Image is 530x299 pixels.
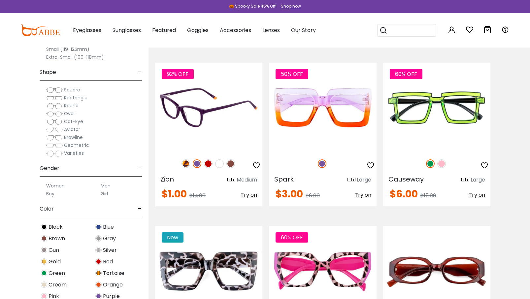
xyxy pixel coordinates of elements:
[46,134,63,141] img: Browline.png
[318,159,326,168] img: Purple
[348,178,355,183] img: size ruler
[95,247,102,253] img: Silver
[138,201,142,217] span: -
[46,142,63,149] img: Geometric.png
[95,235,102,242] img: Gray
[262,26,280,34] span: Lenses
[46,190,54,198] label: Boy
[46,126,63,133] img: Aviator.png
[390,69,422,79] span: 60% OFF
[64,134,83,141] span: Browline
[49,246,59,254] span: Gun
[49,258,61,266] span: Gold
[469,191,485,199] span: Try on
[388,175,424,184] span: Causeway
[426,159,435,168] img: Green
[155,63,262,152] img: Purple Zion - Acetate ,Universal Bridge Fit
[355,189,371,201] button: Try on
[357,176,371,184] div: Large
[101,182,111,190] label: Men
[291,26,316,34] span: Our Story
[64,126,80,133] span: Aviator
[160,175,174,184] span: Zion
[162,69,194,79] span: 92% OFF
[278,3,301,9] a: Shop now
[46,150,63,157] img: Varieties.png
[189,192,206,199] span: $14.00
[41,258,47,265] img: Gold
[64,118,83,125] span: Cat-Eye
[276,187,303,201] span: $3.00
[64,142,89,149] span: Geometric
[103,281,123,289] span: Orange
[40,201,54,217] span: Color
[152,26,176,34] span: Featured
[64,86,80,93] span: Square
[241,189,257,201] button: Try on
[103,258,113,266] span: Red
[383,63,490,152] img: Green Causeway - Plastic ,Universal Bridge Fit
[281,3,301,9] div: Shop now
[95,270,102,276] img: Tortoise
[41,224,47,230] img: Black
[187,26,209,34] span: Goggles
[41,270,47,276] img: Green
[471,176,485,184] div: Large
[162,232,183,243] span: New
[241,191,257,199] span: Try on
[46,45,89,53] label: Small (119-125mm)
[215,159,224,168] img: White
[46,182,65,190] label: Women
[113,26,141,34] span: Sunglasses
[390,187,418,201] span: $6.00
[95,258,102,265] img: Red
[46,87,63,93] img: Square.png
[306,192,320,199] span: $6.00
[226,159,235,168] img: Brown
[138,160,142,176] span: -
[46,111,63,117] img: Oval.png
[64,150,84,156] span: Varieties
[276,232,308,243] span: 60% OFF
[220,26,251,34] span: Accessories
[204,159,213,168] img: Red
[227,178,235,183] img: size ruler
[64,94,87,101] span: Rectangle
[41,282,47,288] img: Cream
[49,235,65,243] span: Brown
[46,118,63,125] img: Cat-Eye.png
[103,269,124,277] span: Tortoise
[355,191,371,199] span: Try on
[41,247,47,253] img: Gun
[46,95,63,101] img: Rectangle.png
[49,223,63,231] span: Black
[469,189,485,201] button: Try on
[269,63,376,152] img: Purple Spark - Plastic ,Universal Bridge Fit
[46,103,63,109] img: Round.png
[95,282,102,288] img: Orange
[73,26,101,34] span: Eyeglasses
[437,159,446,168] img: Pink
[40,160,59,176] span: Gender
[49,269,65,277] span: Green
[461,178,469,183] img: size ruler
[95,224,102,230] img: Blue
[49,281,67,289] span: Cream
[41,235,47,242] img: Brown
[64,102,79,109] span: Round
[21,24,60,36] img: abbeglasses.com
[162,187,187,201] span: $1.00
[101,190,108,198] label: Girl
[138,64,142,80] span: -
[274,175,294,184] span: Spark
[103,235,116,243] span: Gray
[276,69,308,79] span: 50% OFF
[64,110,75,117] span: Oval
[46,53,104,61] label: Extra-Small (100-118mm)
[40,64,56,80] span: Shape
[420,192,436,199] span: $15.00
[103,223,114,231] span: Blue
